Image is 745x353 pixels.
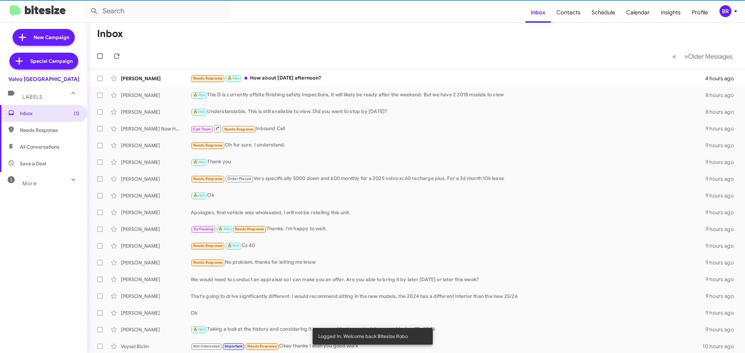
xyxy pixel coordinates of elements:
[193,127,211,132] span: Call Them
[34,34,69,41] span: New Campaign
[22,180,37,187] span: More
[669,49,737,63] nav: Page navigation example
[655,2,686,23] a: Insights
[193,243,223,248] span: Needs Response
[191,124,705,133] div: Inbound Call
[702,343,739,350] div: 10 hours ago
[191,276,705,283] div: We would need to conduct an appraisal so I can make you an offer. Are you able to bring it by lat...
[705,226,739,233] div: 9 hours ago
[621,2,655,23] a: Calendar
[191,309,705,316] div: Ok
[235,227,264,231] span: Needs Response
[586,2,621,23] a: Schedule
[193,93,205,97] span: 🔥 Hot
[705,125,739,132] div: 9 hours ago
[247,344,277,348] span: Needs Response
[193,110,205,114] span: 🔥 Hot
[668,49,680,63] button: Previous
[191,258,705,266] div: No problem, thanks for letting me know
[121,309,191,316] div: [PERSON_NAME]
[705,276,739,283] div: 9 hours ago
[74,110,79,117] span: (1)
[85,3,231,20] input: Search
[121,293,191,300] div: [PERSON_NAME]
[121,92,191,99] div: [PERSON_NAME]
[705,309,739,316] div: 9 hours ago
[121,343,191,350] div: Veysel Bicim
[225,344,243,348] span: Important
[227,176,251,181] span: Order Placed
[705,326,739,333] div: 9 hours ago
[121,242,191,249] div: [PERSON_NAME]
[672,52,676,61] span: «
[121,75,191,82] div: [PERSON_NAME]
[30,58,73,65] span: Special Campaign
[705,75,739,82] div: 4 hours ago
[705,142,739,149] div: 9 hours ago
[705,192,739,199] div: 9 hours ago
[191,108,705,116] div: Understandable. This is still available to view. Did you want to stop by [DATE]?
[121,259,191,266] div: [PERSON_NAME]
[705,293,739,300] div: 9 hours ago
[191,175,705,183] div: Very specifically 5000 down and 600 monthly for a 2025 volvo xc60 recharge plus. For a 36 month 1...
[191,225,705,233] div: Thanks. I'm happy to wait.
[121,142,191,149] div: [PERSON_NAME]
[224,127,254,132] span: Needs Response
[20,110,79,117] span: Inbox
[218,227,230,231] span: 🔥 Hot
[686,2,714,23] a: Profile
[191,342,702,350] div: Okay thanks I wish you good work
[551,2,586,23] a: Contacts
[193,327,205,332] span: 🔥 Hot
[193,143,223,148] span: Needs Response
[20,160,46,167] span: Save a Deal
[688,53,732,60] span: Older Messages
[705,242,739,249] div: 9 hours ago
[705,159,739,166] div: 9 hours ago
[121,209,191,216] div: [PERSON_NAME]
[193,260,223,265] span: Needs Response
[20,143,59,150] span: All Conversations
[22,94,43,100] span: Labels
[684,52,688,61] span: »
[191,209,705,216] div: Apologies, that vehicle was wholesaled, I will not be retailing this unit.
[121,175,191,182] div: [PERSON_NAME]
[705,92,739,99] div: 8 hours ago
[121,326,191,333] div: [PERSON_NAME]
[191,158,705,166] div: Thank you
[121,108,191,115] div: [PERSON_NAME]
[191,325,705,333] div: Taking a look at the history and considering it has an accident reported, I am considering 17k-18.5k
[705,209,739,216] div: 9 hours ago
[121,125,191,132] div: [PERSON_NAME] Now How Many Seats
[191,293,705,300] div: That's going to drive significantly different. I would recommend sitting in the new models, the 2...
[13,29,75,46] a: New Campaign
[193,193,205,198] span: 🔥 Hot
[121,276,191,283] div: [PERSON_NAME]
[8,76,79,83] div: Volvo [GEOGRAPHIC_DATA]
[720,5,731,17] div: BR
[705,175,739,182] div: 9 hours ago
[714,5,737,17] button: BR
[9,53,78,69] a: Special Campaign
[193,176,223,181] span: Needs Response
[97,28,123,39] h1: Inbox
[525,2,551,23] a: Inbox
[705,108,739,115] div: 8 hours ago
[705,259,739,266] div: 9 hours ago
[191,141,705,149] div: Oh for sure. I understand.
[193,160,205,164] span: 🔥 Hot
[20,127,79,134] span: Needs Response
[680,49,737,63] button: Next
[318,333,408,340] span: Logged In. Welcome back Bitesize Robo
[193,76,223,81] span: Needs Response
[121,226,191,233] div: [PERSON_NAME]
[193,344,220,348] span: Not-Interested
[191,191,705,200] div: Ok
[227,243,239,248] span: 🔥 Hot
